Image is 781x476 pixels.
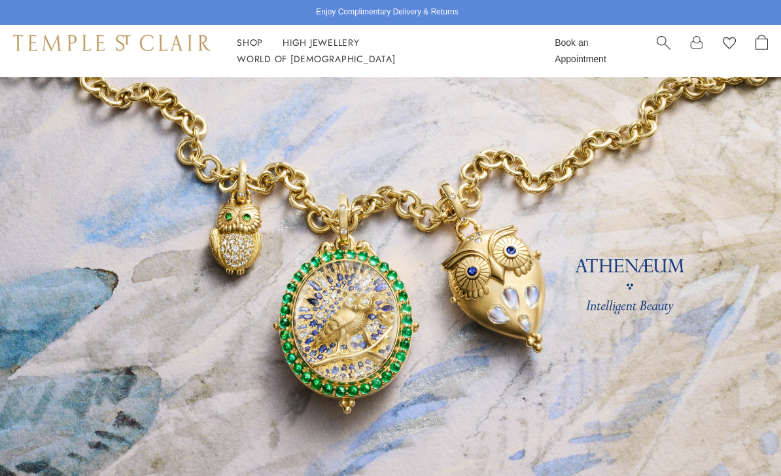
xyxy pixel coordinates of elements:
a: Open Shopping Bag [755,35,768,67]
a: High JewelleryHigh Jewellery [283,36,360,49]
a: Search [657,35,670,67]
a: ShopShop [237,36,263,49]
a: Book an Appointment [555,37,606,64]
a: World of [DEMOGRAPHIC_DATA]World of [DEMOGRAPHIC_DATA] [237,52,395,65]
p: Enjoy Complimentary Delivery & Returns [316,6,458,19]
a: View Wishlist [723,35,736,55]
nav: Main navigation [237,35,525,67]
img: Temple St. Clair [13,35,211,50]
